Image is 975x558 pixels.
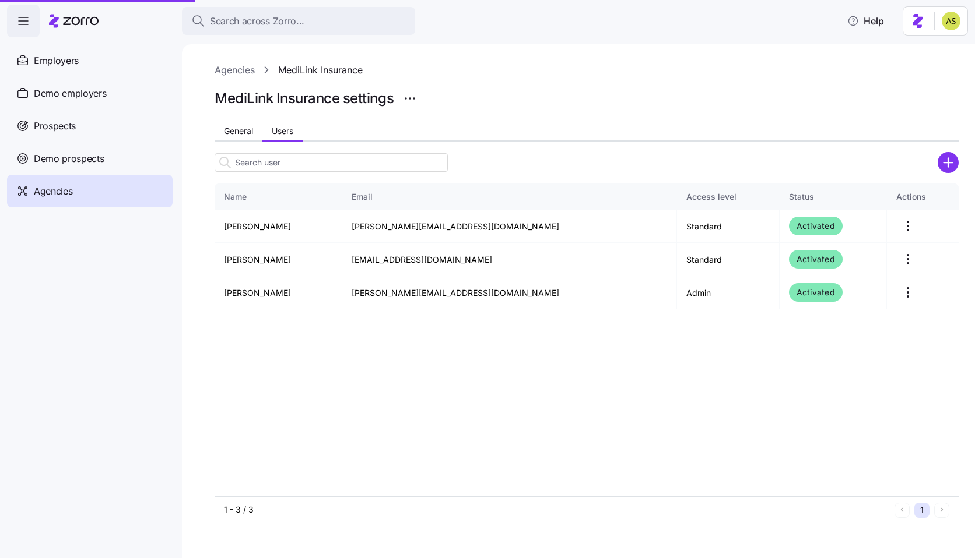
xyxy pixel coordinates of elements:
span: Help [847,14,884,28]
span: Activated [797,285,835,299]
span: Agencies [34,184,72,199]
a: Demo employers [7,77,173,110]
button: Next page [934,503,949,518]
div: Access level [686,190,770,203]
span: General [224,127,253,135]
a: Agencies [215,63,255,77]
td: [PERSON_NAME] [215,210,342,243]
span: Prospects [34,119,76,133]
td: Admin [677,276,780,309]
input: Search user [215,153,448,172]
td: [PERSON_NAME][EMAIL_ADDRESS][DOMAIN_NAME] [342,276,677,309]
a: Demo prospects [7,142,173,175]
button: Search across Zorro... [182,7,415,35]
td: Standard [677,210,780,243]
span: Activated [797,219,835,233]
td: [PERSON_NAME][EMAIL_ADDRESS][DOMAIN_NAME] [342,210,677,243]
td: [EMAIL_ADDRESS][DOMAIN_NAME] [342,243,677,276]
span: Activated [797,252,835,266]
td: [PERSON_NAME] [215,243,342,276]
span: Users [272,127,293,135]
td: Standard [677,243,780,276]
a: Prospects [7,110,173,142]
span: Demo prospects [34,151,104,166]
span: Employers [34,54,79,68]
a: Agencies [7,175,173,207]
span: Search across Zorro... [210,14,304,29]
div: Actions [896,190,949,203]
button: Help [838,9,893,33]
a: MediLink Insurance [278,63,363,77]
svg: add icon [938,152,959,173]
td: [PERSON_NAME] [215,276,342,309]
img: 2a591ca43c48773f1b6ab43d7a2c8ce9 [942,12,960,30]
div: Status [789,190,878,203]
a: Employers [7,44,173,77]
button: 1 [914,503,930,518]
button: Previous page [895,503,910,518]
h1: MediLink Insurance settings [215,89,394,107]
span: Demo employers [34,86,107,101]
div: Email [352,190,667,203]
div: 1 - 3 / 3 [224,504,890,515]
div: Name [224,190,332,203]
